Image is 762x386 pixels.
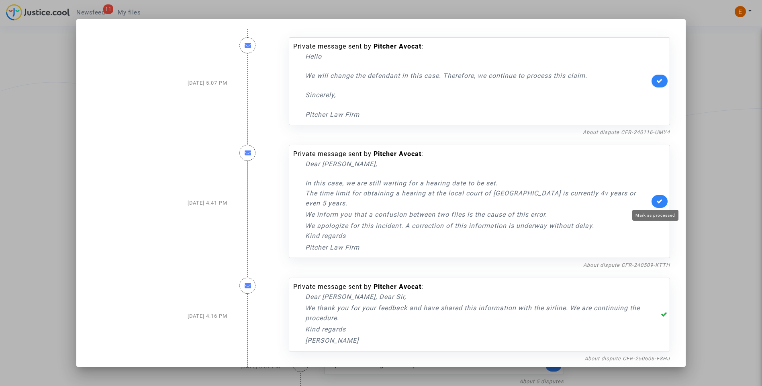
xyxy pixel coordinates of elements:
p: Pitcher Law Firm [305,110,650,120]
p: Hello [305,51,650,61]
div: [DATE] 5:07 PM [86,29,233,137]
div: Private message sent by : [293,282,650,346]
div: Private message sent by : [293,149,650,252]
p: In this case, we are still waiting for a hearing date to be set. The time limit for obtaining a h... [305,178,650,208]
b: Pitcher Avocat [374,283,421,291]
a: About dispute CFR-240116-UMY4 [583,129,670,135]
div: [DATE] 4:16 PM [86,270,233,363]
p: Dear [PERSON_NAME], [305,159,650,169]
p: Pitcher Law Firm [305,242,650,252]
p: Dear [PERSON_NAME], Dear Sir, [305,292,650,302]
b: Pitcher Avocat [374,43,421,50]
a: About dispute CFR-250606-F8HJ [584,356,670,362]
p: Sincerely, [305,90,650,100]
p: Kind regards [305,324,650,334]
p: We apologize for this incident. A correction of this information is underway without delay. Kind ... [305,221,650,241]
p: We will change the defendant in this case. Therefore, we continue to process this claim. [305,71,650,81]
p: [PERSON_NAME] [305,335,650,345]
div: [DATE] 4:41 PM [86,137,233,270]
b: Pitcher Avocat [374,150,421,158]
a: About dispute CFR-240509-KTTH [583,262,670,268]
div: Private message sent by : [293,42,650,120]
p: We thank you for your feedback and have shared this information with the airline. We are continui... [305,303,650,323]
p: We inform you that a confusion between two files is the cause of this error. [305,209,650,219]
